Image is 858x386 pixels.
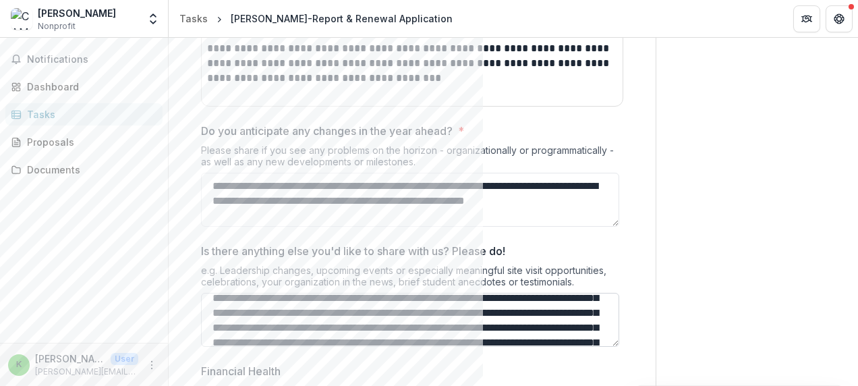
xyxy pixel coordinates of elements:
[35,366,138,378] p: [PERSON_NAME][EMAIL_ADDRESS][PERSON_NAME][DOMAIN_NAME]
[5,49,163,70] button: Notifications
[27,163,152,177] div: Documents
[16,360,22,369] div: Kathy
[144,357,160,373] button: More
[27,135,152,149] div: Proposals
[201,265,623,293] div: e.g. Leadership changes, upcoming events or especially meaningful site visit opportunities, celeb...
[201,363,281,379] p: Financial Health
[111,353,138,365] p: User
[174,9,213,28] a: Tasks
[201,123,453,139] p: Do you anticipate any changes in the year ahead?
[35,352,105,366] p: [PERSON_NAME]
[174,9,458,28] nav: breadcrumb
[38,20,76,32] span: Nonprofit
[201,144,623,173] div: Please share if you see any problems on the horizon - organizationally or programmatically - as w...
[27,107,152,121] div: Tasks
[11,8,32,30] img: CAMBA
[38,6,116,20] div: [PERSON_NAME]
[826,5,853,32] button: Get Help
[27,54,157,65] span: Notifications
[793,5,820,32] button: Partners
[5,103,163,126] a: Tasks
[27,80,152,94] div: Dashboard
[5,76,163,98] a: Dashboard
[144,5,163,32] button: Open entity switcher
[201,243,505,259] p: Is there anything else you'd like to share with us? Please do!
[5,131,163,153] a: Proposals
[179,11,208,26] div: Tasks
[231,11,453,26] div: [PERSON_NAME]-Report & Renewal Application
[5,159,163,181] a: Documents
